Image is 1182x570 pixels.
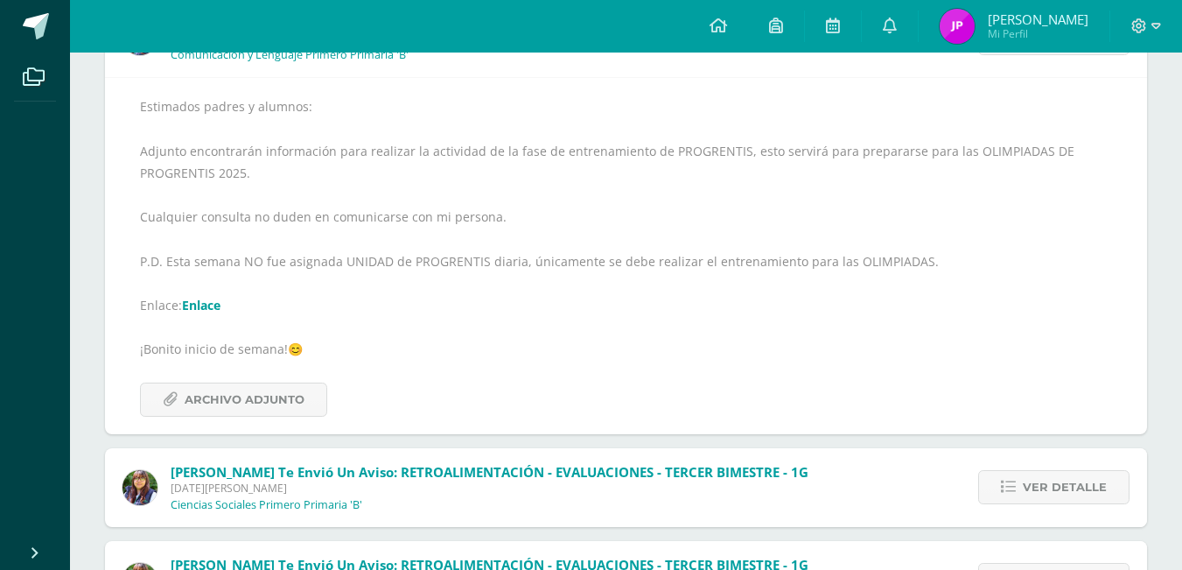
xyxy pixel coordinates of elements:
[988,11,1088,28] span: [PERSON_NAME]
[122,470,157,505] img: e07087a87d70f2dc13089c99dd7a7993.png
[988,26,1088,41] span: Mi Perfil
[171,463,808,481] span: [PERSON_NAME] te envió un aviso: RETROALIMENTACIÓN - EVALUACIONES - TERCER BIMESTRE - 1G
[940,9,975,44] img: 22d071987e65730cf62ad810f9c7ceaa.png
[182,297,220,313] a: Enlace
[171,481,808,496] span: [DATE][PERSON_NAME]
[171,498,362,512] p: Ciencias Sociales Primero Primaria 'B'
[185,384,304,416] span: Archivo Adjunto
[140,383,327,417] a: Archivo Adjunto
[140,95,1112,417] div: Estimados padres y alumnos: Adjunto encontrarán información para realizar la actividad de la fase...
[171,48,409,62] p: Comunicación y Lenguaje Primero Primaria 'B'
[1023,471,1107,503] span: Ver detalle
